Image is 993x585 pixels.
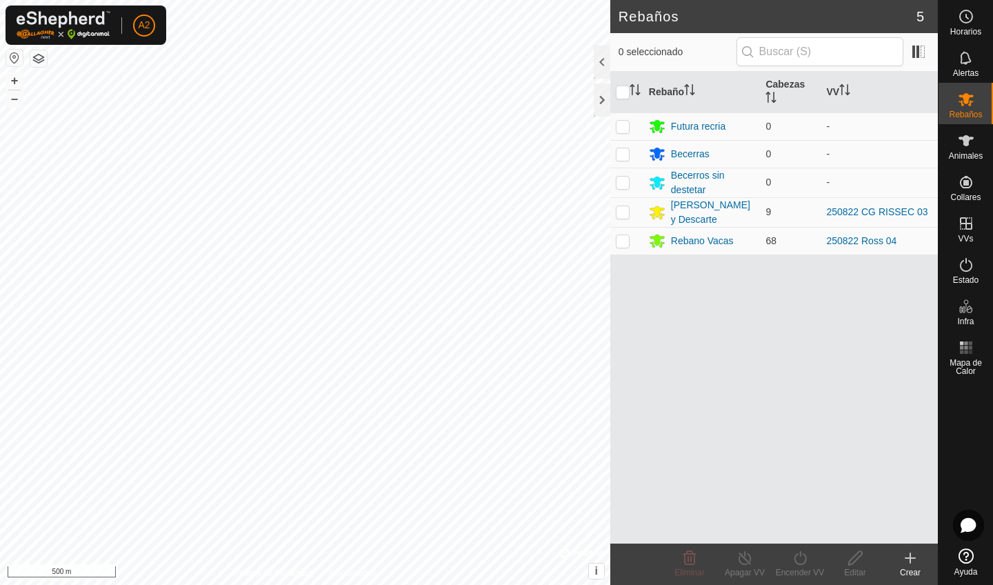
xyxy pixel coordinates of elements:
span: 68 [765,235,776,246]
span: Rebaños [949,110,982,119]
h2: Rebaños [619,8,916,25]
span: 5 [916,6,924,27]
span: Horarios [950,28,981,36]
span: 0 [765,121,771,132]
span: 0 [765,148,771,159]
span: 0 [765,177,771,188]
a: 250822 Ross 04 [826,235,896,246]
div: Rebano Vacas [671,234,734,248]
span: VVs [958,235,973,243]
span: Ayuda [954,568,978,576]
a: Política de Privacidad [234,567,313,579]
div: Encender VV [772,566,827,579]
span: i [595,565,598,577]
td: - [821,112,938,140]
div: Futura recria [671,119,725,134]
button: Capas del Mapa [30,50,47,67]
button: – [6,90,23,107]
th: Cabezas [760,72,821,113]
span: 9 [765,206,771,217]
a: Ayuda [939,543,993,582]
p-sorticon: Activar para ordenar [630,86,641,97]
td: - [821,168,938,197]
button: + [6,72,23,89]
img: Logo Gallagher [17,11,110,39]
th: Rebaño [643,72,761,113]
p-sorticon: Activar para ordenar [765,94,776,105]
div: Becerros sin destetar [671,168,755,197]
p-sorticon: Activar para ordenar [684,86,695,97]
div: [PERSON_NAME] y Descarte [671,198,755,227]
span: Collares [950,193,981,201]
div: Editar [827,566,883,579]
span: Infra [957,317,974,326]
div: Crear [883,566,938,579]
span: A2 [138,18,150,32]
span: 0 seleccionado [619,45,736,59]
th: VV [821,72,938,113]
input: Buscar (S) [736,37,903,66]
span: Eliminar [674,568,704,577]
p-sorticon: Activar para ordenar [839,86,850,97]
button: Restablecer Mapa [6,50,23,66]
span: Estado [953,276,979,284]
span: Mapa de Calor [942,359,990,375]
td: - [821,140,938,168]
a: Contáctenos [330,567,376,579]
span: Alertas [953,69,979,77]
span: Animales [949,152,983,160]
button: i [589,564,604,579]
a: 250822 CG RISSEC 03 [826,206,927,217]
div: Apagar VV [717,566,772,579]
div: Becerras [671,147,710,161]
